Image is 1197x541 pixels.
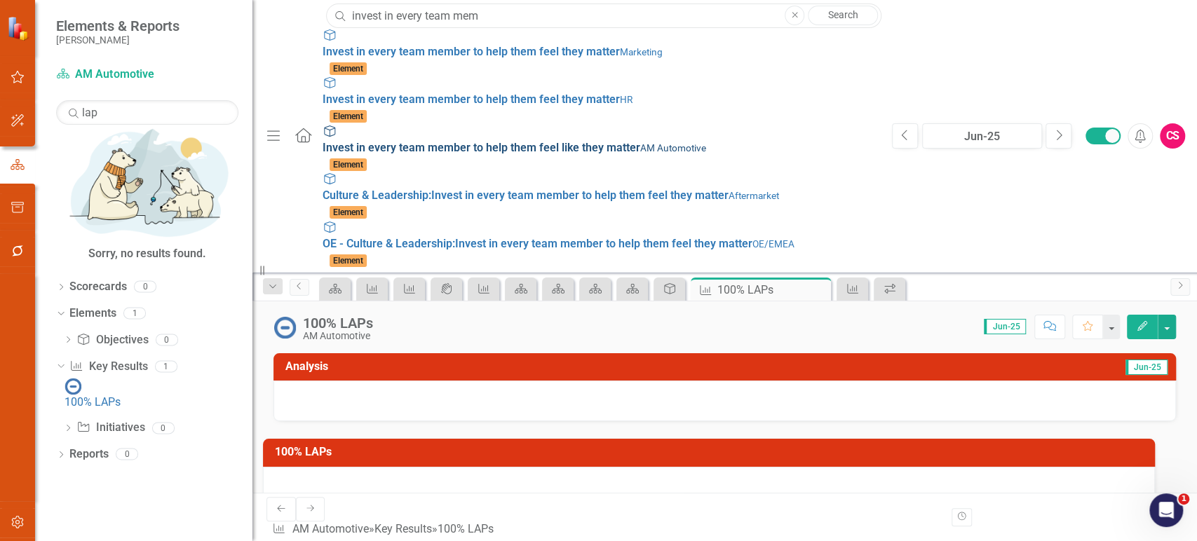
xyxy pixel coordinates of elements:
[323,124,878,172] a: Invest in every team member to help them feel like they matterAM AutomotiveElement
[374,522,431,535] a: Key Results
[1149,493,1183,527] iframe: Intercom live chat
[326,4,881,28] input: Search ClearPoint...
[752,238,794,249] small: OE/EMEA
[56,67,231,83] a: AM Automotive
[56,100,238,125] input: Search Below...
[984,319,1026,334] span: Jun-25
[717,281,827,299] div: 100% LAPs
[356,45,365,58] strong: in
[323,172,878,220] a: Culture & Leadership:Invest in every team member to help them feel they matterAftermarketElement
[536,189,562,202] strong: mem
[323,93,353,106] strong: Invest
[922,123,1042,149] button: Jun-25
[76,420,144,436] a: Initiatives
[1160,123,1185,149] button: CS
[134,281,156,293] div: 0
[428,45,454,58] strong: mem
[65,378,81,395] img: Not Started
[428,93,454,106] strong: mem
[303,315,373,331] div: 100% LAPs
[69,359,147,375] a: Key Results
[275,446,1148,458] h3: 100% LAPs
[399,141,425,154] strong: team
[116,448,138,460] div: 0
[620,46,663,57] small: Marketing
[123,308,146,320] div: 1
[323,45,353,58] strong: Invest
[56,18,180,34] span: Elements & Reports
[532,237,557,250] strong: team
[330,254,367,267] span: Element
[356,93,365,106] strong: in
[56,34,180,46] small: [PERSON_NAME]
[285,360,724,373] h3: Analysis
[927,128,1037,145] div: Jun-25
[477,189,505,202] strong: every
[155,360,177,372] div: 1
[368,45,396,58] strong: every
[323,141,353,154] strong: Invest
[330,158,367,171] span: Element
[489,237,498,250] strong: in
[431,189,462,202] strong: Invest
[323,189,729,202] span: Culture & Leadership: ber to help them feel they matter
[368,93,396,106] strong: every
[508,189,534,202] strong: team
[323,220,878,268] a: OE - Culture & Leadership:Invest in every team member to help them feel they matterOE/EMEAElement
[65,395,121,411] div: 100% LAPs
[808,6,878,25] a: Search
[152,422,175,434] div: 0
[560,237,586,250] strong: mem
[69,306,116,322] a: Elements
[501,237,529,250] strong: every
[330,62,367,75] span: Element
[356,141,365,154] strong: in
[330,110,367,123] span: Element
[56,121,238,242] img: No results found
[65,378,121,411] a: 100% LAPs
[620,94,633,105] small: HR
[156,334,178,345] div: 0
[640,142,706,153] small: AM Automotive
[428,141,454,154] strong: mem
[399,45,425,58] strong: team
[323,76,878,124] a: Invest in every team member to help them feel they matterHRElement
[368,141,396,154] strong: every
[323,45,620,58] span: ber to help them feel they matter
[292,522,368,535] a: AM Automotive
[323,93,620,106] span: ber to help them feel they matter
[437,522,493,535] div: 100% LAPs
[88,246,206,262] div: Sorry, no results found.
[272,521,499,537] div: » »
[399,93,425,106] strong: team
[323,28,878,76] a: Invest in every team member to help them feel they matterMarketingElement
[323,141,640,154] span: ber to help them feel like they matter
[273,316,296,338] img: Not Started
[69,279,127,295] a: Scorecards
[729,190,779,201] small: Aftermarket
[303,331,373,341] div: AM Automotive
[323,237,752,250] span: OE - Culture & Leadership: ber to help them feel they matter
[76,332,148,348] a: Objectives
[1125,359,1168,375] span: Jun-25
[7,15,32,40] img: ClearPoint Strategy
[69,446,109,463] a: Reports
[465,189,474,202] strong: in
[1178,493,1189,505] span: 1
[330,206,367,219] span: Element
[455,237,486,250] strong: Invest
